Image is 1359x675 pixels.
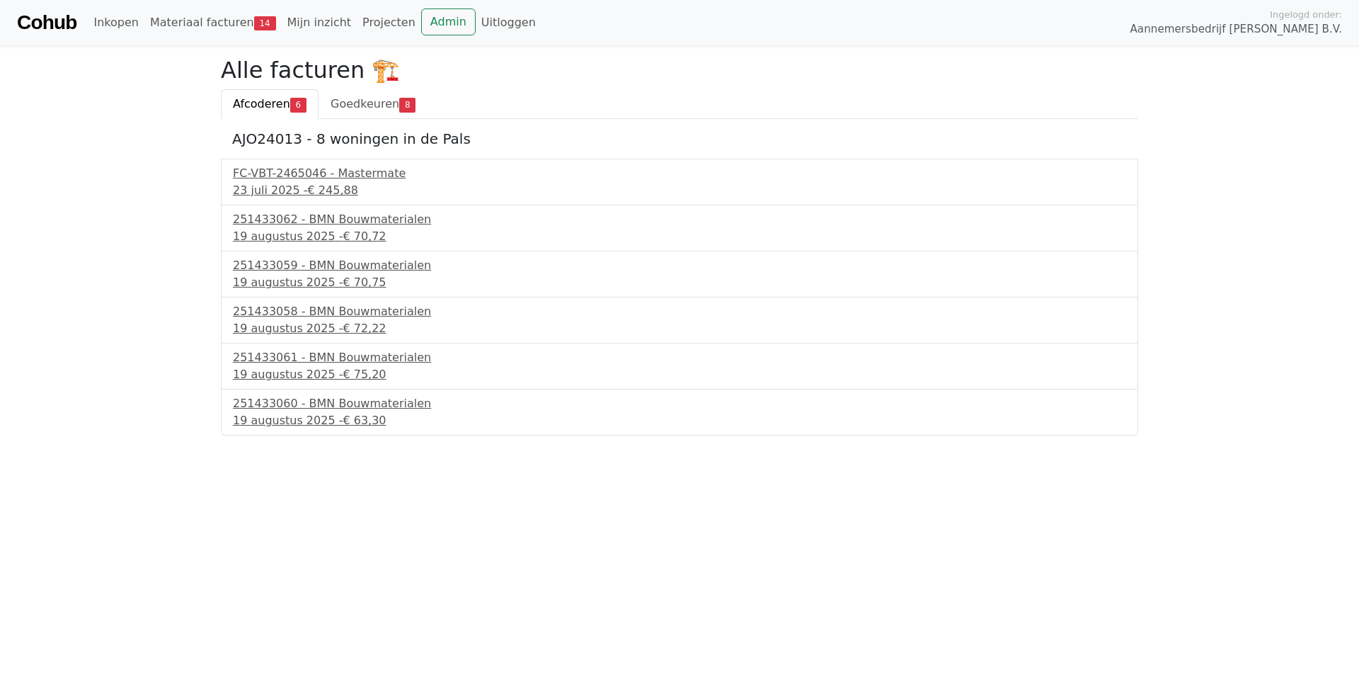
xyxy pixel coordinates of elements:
[233,320,1126,337] div: 19 augustus 2025 -
[233,366,1126,383] div: 19 augustus 2025 -
[233,349,1126,383] a: 251433061 - BMN Bouwmaterialen19 augustus 2025 -€ 75,20
[233,395,1126,412] div: 251433060 - BMN Bouwmaterialen
[421,8,476,35] a: Admin
[233,211,1126,228] div: 251433062 - BMN Bouwmaterialen
[221,89,319,119] a: Afcoderen6
[233,349,1126,366] div: 251433061 - BMN Bouwmaterialen
[233,257,1126,291] a: 251433059 - BMN Bouwmaterialen19 augustus 2025 -€ 70,75
[232,130,1127,147] h5: AJO24013 - 8 woningen in de Pals
[233,165,1126,182] div: FC-VBT-2465046 - Mastermate
[233,165,1126,199] a: FC-VBT-2465046 - Mastermate23 juli 2025 -€ 245,88
[343,229,386,243] span: € 70,72
[233,182,1126,199] div: 23 juli 2025 -
[476,8,541,37] a: Uitloggen
[233,303,1126,337] a: 251433058 - BMN Bouwmaterialen19 augustus 2025 -€ 72,22
[290,98,306,112] span: 6
[357,8,421,37] a: Projecten
[1130,21,1342,38] span: Aannemersbedrijf [PERSON_NAME] B.V.
[343,414,386,427] span: € 63,30
[399,98,415,112] span: 8
[17,6,76,40] a: Cohub
[308,183,358,197] span: € 245,88
[88,8,144,37] a: Inkopen
[233,257,1126,274] div: 251433059 - BMN Bouwmaterialen
[233,228,1126,245] div: 19 augustus 2025 -
[233,395,1126,429] a: 251433060 - BMN Bouwmaterialen19 augustus 2025 -€ 63,30
[1270,8,1342,21] span: Ingelogd onder:
[343,276,386,289] span: € 70,75
[319,89,428,119] a: Goedkeuren8
[233,303,1126,320] div: 251433058 - BMN Bouwmaterialen
[343,322,386,335] span: € 72,22
[233,274,1126,291] div: 19 augustus 2025 -
[233,211,1126,245] a: 251433062 - BMN Bouwmaterialen19 augustus 2025 -€ 70,72
[343,368,386,381] span: € 75,20
[144,8,282,37] a: Materiaal facturen14
[233,97,290,110] span: Afcoderen
[331,97,399,110] span: Goedkeuren
[254,16,276,30] span: 14
[233,412,1126,429] div: 19 augustus 2025 -
[221,57,1138,84] h2: Alle facturen 🏗️
[282,8,357,37] a: Mijn inzicht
